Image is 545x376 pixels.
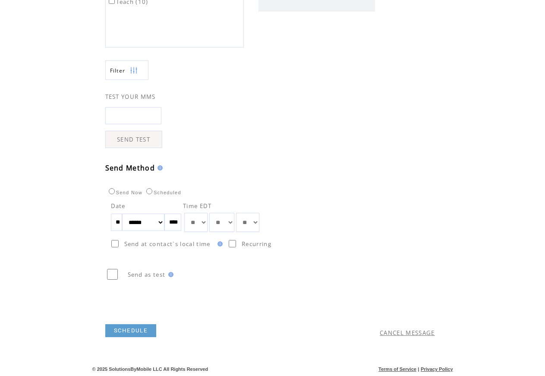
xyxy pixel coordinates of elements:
[105,131,162,148] a: SEND TEST
[109,188,115,194] input: Send Now
[105,324,157,337] a: SCHEDULE
[421,367,453,372] a: Privacy Policy
[380,329,435,337] a: CANCEL MESSAGE
[92,367,208,372] span: © 2025 SolutionsByMobile LLC All Rights Reserved
[107,190,142,195] label: Send Now
[418,367,419,372] span: |
[111,202,126,210] span: Date
[110,67,126,74] span: Show filters
[105,163,155,173] span: Send Method
[130,61,138,80] img: filters.png
[144,190,181,195] label: Scheduled
[124,240,211,248] span: Send at contact`s local time
[215,241,223,246] img: help.gif
[155,165,163,171] img: help.gif
[242,240,271,248] span: Recurring
[128,271,166,278] span: Send as test
[105,60,148,80] a: Filter
[166,272,173,277] img: help.gif
[105,93,156,101] span: TEST YOUR MMS
[146,188,152,194] input: Scheduled
[378,367,416,372] a: Terms of Service
[183,202,212,210] span: Time EDT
